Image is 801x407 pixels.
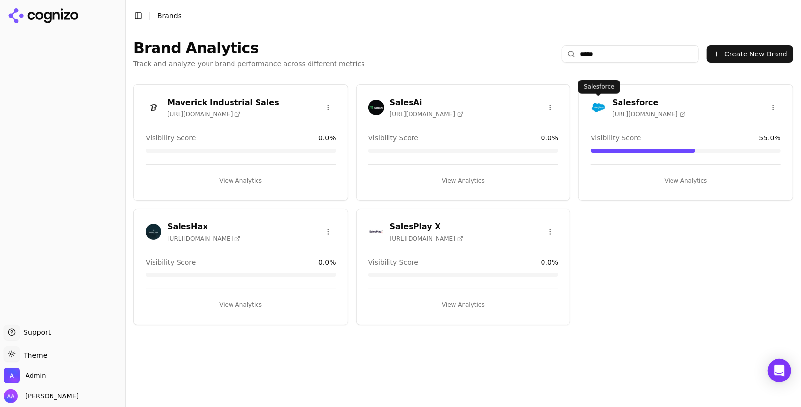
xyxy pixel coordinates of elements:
h3: SalesAi [390,97,463,109]
img: Alp Aysan [4,389,18,403]
img: SalesPlay X [368,224,384,240]
span: Visibility Score [591,133,641,143]
span: [URL][DOMAIN_NAME] [167,235,240,243]
span: 0.0 % [541,257,559,267]
span: Visibility Score [368,133,418,143]
h3: SalesPlay X [390,221,463,233]
h3: Salesforce [612,97,685,109]
span: [URL][DOMAIN_NAME] [390,235,463,243]
span: Visibility Score [368,257,418,267]
p: Track and analyze your brand performance across different metrics [133,59,365,69]
img: SalesHax [146,224,161,240]
span: Admin [26,371,46,380]
span: Theme [20,352,47,359]
button: Open user button [4,389,78,403]
span: Support [20,327,51,337]
span: [URL][DOMAIN_NAME] [612,110,685,118]
p: Salesforce [584,83,614,91]
h3: SalesHax [167,221,240,233]
span: [URL][DOMAIN_NAME] [390,110,463,118]
img: Maverick Industrial Sales [146,100,161,115]
button: View Analytics [146,173,336,189]
img: SalesAi [368,100,384,115]
span: 0.0 % [541,133,559,143]
button: View Analytics [146,297,336,313]
span: [PERSON_NAME] [22,392,78,401]
img: Admin [4,368,20,383]
span: Visibility Score [146,133,196,143]
span: Brands [157,12,181,20]
img: Salesforce [591,100,606,115]
span: 0.0 % [318,257,336,267]
button: View Analytics [591,173,781,189]
h1: Brand Analytics [133,39,365,57]
span: Visibility Score [146,257,196,267]
button: View Analytics [368,297,559,313]
span: 0.0 % [318,133,336,143]
nav: breadcrumb [157,11,181,21]
button: View Analytics [368,173,559,189]
button: Create New Brand [707,45,793,63]
span: 55.0 % [759,133,781,143]
span: [URL][DOMAIN_NAME] [167,110,240,118]
div: Open Intercom Messenger [768,359,791,382]
h3: Maverick Industrial Sales [167,97,279,109]
button: Open organization switcher [4,368,46,383]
